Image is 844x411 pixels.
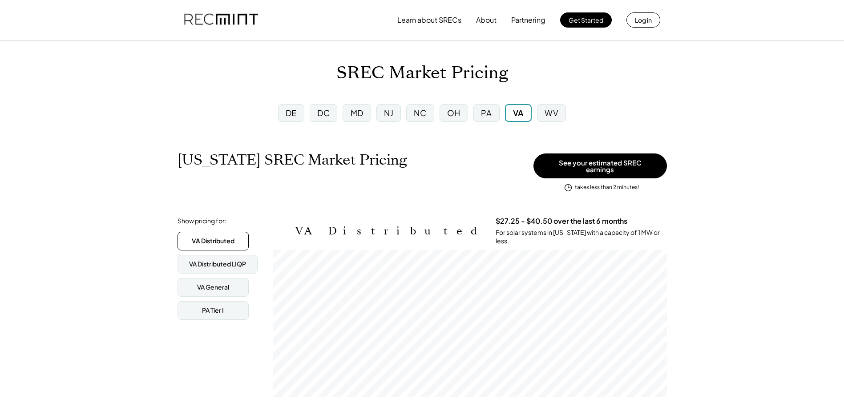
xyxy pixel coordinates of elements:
div: Show pricing for: [178,217,226,226]
div: PA Tier I [202,306,224,315]
div: PA [481,107,492,118]
button: Partnering [511,11,545,29]
button: Log in [626,12,660,28]
div: For solar systems in [US_STATE] with a capacity of 1 MW or less. [496,228,667,246]
button: Get Started [560,12,612,28]
div: DE [286,107,297,118]
h1: SREC Market Pricing [336,63,508,84]
div: OH [447,107,460,118]
button: About [476,11,497,29]
button: Learn about SRECs [397,11,461,29]
div: VA Distributed LIQP [189,260,246,269]
h2: VA Distributed [295,225,482,238]
div: NC [414,107,426,118]
div: takes less than 2 minutes! [575,184,639,191]
div: NJ [384,107,393,118]
div: WV [545,107,558,118]
div: VA [513,107,524,118]
div: VA Distributed [192,237,234,246]
div: DC [317,107,330,118]
button: See your estimated SREC earnings [533,153,667,178]
div: MD [351,107,363,118]
h3: $27.25 - $40.50 over the last 6 months [496,217,627,226]
h1: [US_STATE] SREC Market Pricing [178,151,407,169]
div: VA General [197,283,229,292]
img: recmint-logotype%403x.png [184,5,258,35]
